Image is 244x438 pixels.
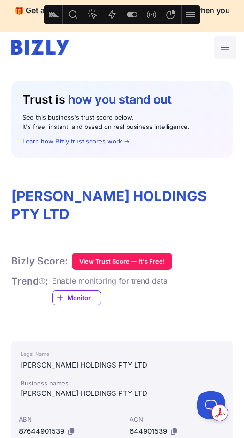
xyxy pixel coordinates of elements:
div: Legal Name [21,348,223,360]
img: bizly_logo.svg [11,40,69,55]
span: Monitor [68,293,101,302]
div: [PERSON_NAME] HOLDINGS PTY LTD [21,360,223,371]
div: [PERSON_NAME] HOLDINGS PTY LTD [21,388,223,399]
a: Learn how Bizly trust scores work → [23,137,130,145]
p: See this business's trust score below. It's free, instant, and based on real business intelligence. [23,113,221,131]
button: View Trust Score — It's Free! [72,253,172,270]
div: ACN [130,415,225,424]
span: Trust is [23,92,65,106]
li: how you stand out [68,92,174,107]
span: 644901539 [130,427,167,436]
iframe: Toggle Customer Support [197,391,225,419]
li: who you work with [68,107,174,121]
span: Trend : [11,275,48,287]
h4: 🎁 Get a FREE Trust Report and Monitoring Credit when you sign up. [8,6,236,24]
span: 87644901539 [19,427,64,436]
div: Business names [21,378,223,388]
a: Monitor [52,290,101,305]
div: ABN [19,415,114,424]
h1: Bizly Score: [11,255,68,267]
div: Enable monitoring for trend data [52,275,168,287]
h1: [PERSON_NAME] HOLDINGS PTY LTD [11,188,233,223]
